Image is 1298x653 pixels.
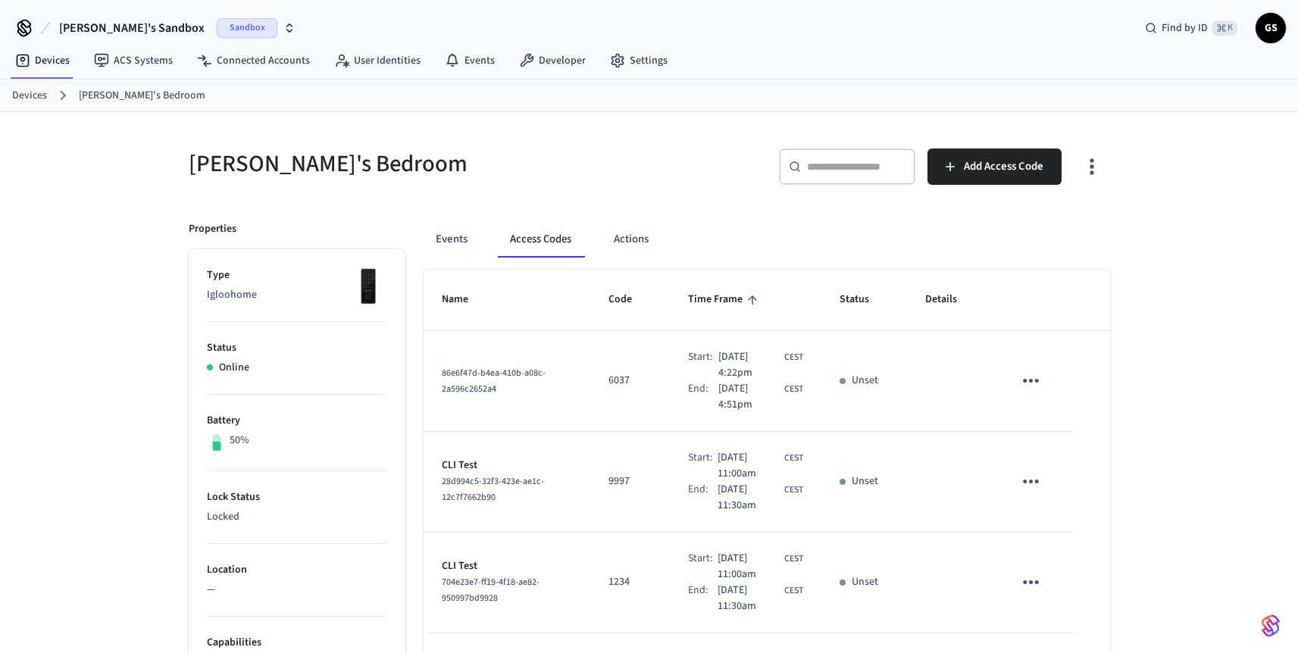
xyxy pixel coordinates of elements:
[433,47,507,74] a: Events
[59,19,205,37] span: [PERSON_NAME]'s Sandbox
[688,381,719,413] div: End:
[718,450,803,482] div: Europe/Copenhagen
[442,458,572,473] p: CLI Test
[207,489,387,505] p: Lock Status
[840,288,889,311] span: Status
[608,574,652,590] p: 1234
[217,18,277,38] span: Sandbox
[1262,614,1280,638] img: SeamLogoGradient.69752ec5.svg
[442,558,572,574] p: CLI Test
[718,349,803,381] div: Europe/Copenhagen
[608,288,652,311] span: Code
[688,450,718,482] div: Start:
[189,221,236,237] p: Properties
[925,288,977,311] span: Details
[207,635,387,651] p: Capabilities
[1256,13,1286,43] button: GS
[442,475,544,504] span: 28d994c5-32f3-423e-ae1c-12c7f7662b90
[852,473,878,489] p: Unset
[207,413,387,429] p: Battery
[442,576,540,605] span: 704e23e7-ff19-4f18-ae82-950997bd9928
[442,288,488,311] span: Name
[852,373,878,389] p: Unset
[1162,20,1208,36] span: Find by ID
[718,482,781,514] span: [DATE] 11:30am
[784,584,803,598] span: CEST
[598,47,680,74] a: Settings
[784,483,803,497] span: CEST
[207,287,387,303] p: Igloohome
[718,583,803,614] div: Europe/Copenhagen
[185,47,322,74] a: Connected Accounts
[207,340,387,356] p: Status
[718,349,781,381] span: [DATE] 4:22pm
[3,47,82,74] a: Devices
[442,367,546,395] span: 86e6f47d-b4ea-410b-a08c-2a596c2652a4
[784,351,803,364] span: CEST
[608,373,652,389] p: 6037
[82,47,185,74] a: ACS Systems
[207,582,387,598] p: —
[964,157,1043,177] span: Add Access Code
[718,551,781,583] span: [DATE] 11:00am
[349,267,387,305] img: igloohome_deadbolt_2e
[784,451,803,465] span: CEST
[688,583,718,614] div: End:
[219,360,249,376] p: Online
[322,47,433,74] a: User Identities
[207,562,387,578] p: Location
[1133,14,1250,42] div: Find by ID⌘ K
[718,583,781,614] span: [DATE] 11:30am
[852,574,878,590] p: Unset
[718,381,803,413] div: Europe/Copenhagen
[498,221,583,258] button: Access Codes
[230,433,249,448] p: 50%
[608,473,652,489] p: 9997
[189,148,640,180] h5: [PERSON_NAME]'s Bedroom
[718,482,803,514] div: Europe/Copenhagen
[718,450,781,482] span: [DATE] 11:00am
[602,221,661,258] button: Actions
[424,270,1110,633] table: sticky table
[688,349,719,381] div: Start:
[79,88,205,104] a: [PERSON_NAME]'s Bedroom
[207,509,387,525] p: Locked
[688,551,718,583] div: Start:
[784,383,803,396] span: CEST
[1257,14,1284,42] span: GS
[507,47,598,74] a: Developer
[688,482,718,514] div: End:
[784,552,803,566] span: CEST
[1212,20,1237,36] span: ⌘ K
[207,267,387,283] p: Type
[688,288,762,311] span: Time Frame
[424,221,480,258] button: Events
[927,148,1062,185] button: Add Access Code
[718,551,803,583] div: Europe/Copenhagen
[12,88,47,104] a: Devices
[718,381,781,413] span: [DATE] 4:51pm
[424,221,1110,258] div: ant example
